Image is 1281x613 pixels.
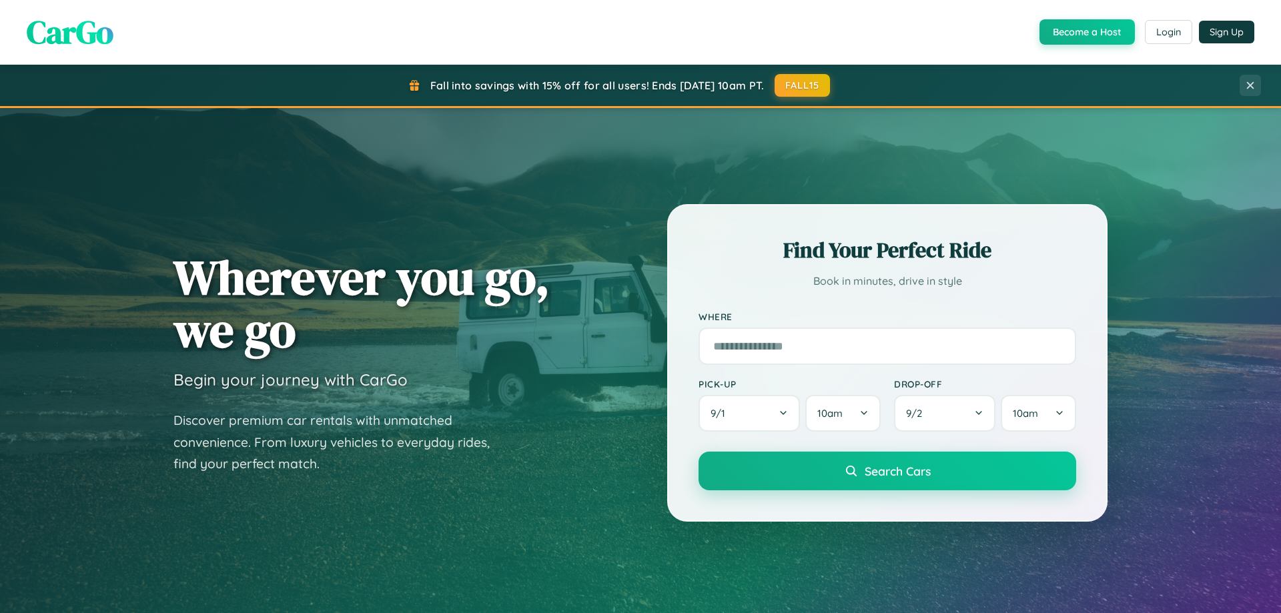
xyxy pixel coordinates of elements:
[805,395,881,432] button: 10am
[1001,395,1076,432] button: 10am
[699,378,881,390] label: Pick-up
[173,251,550,356] h1: Wherever you go, we go
[817,407,843,420] span: 10am
[894,395,995,432] button: 9/2
[699,311,1076,322] label: Where
[699,235,1076,265] h2: Find Your Perfect Ride
[906,407,929,420] span: 9 / 2
[173,410,507,475] p: Discover premium car rentals with unmatched convenience. From luxury vehicles to everyday rides, ...
[430,79,765,92] span: Fall into savings with 15% off for all users! Ends [DATE] 10am PT.
[1039,19,1135,45] button: Become a Host
[865,464,931,478] span: Search Cars
[775,74,831,97] button: FALL15
[711,407,732,420] span: 9 / 1
[1199,21,1254,43] button: Sign Up
[1145,20,1192,44] button: Login
[699,395,800,432] button: 9/1
[699,271,1076,291] p: Book in minutes, drive in style
[1013,407,1038,420] span: 10am
[173,370,408,390] h3: Begin your journey with CarGo
[27,10,113,54] span: CarGo
[699,452,1076,490] button: Search Cars
[894,378,1076,390] label: Drop-off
